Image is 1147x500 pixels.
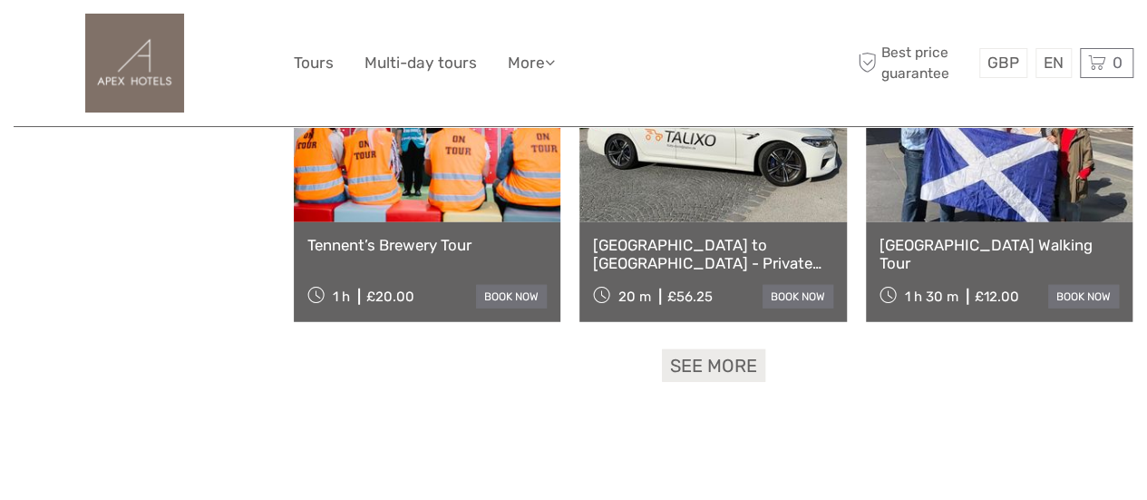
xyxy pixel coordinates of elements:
a: Tours [294,50,334,76]
a: book now [476,285,547,309]
span: 20 m [618,289,651,305]
span: Best price guarantee [853,43,975,83]
a: [GEOGRAPHIC_DATA] to [GEOGRAPHIC_DATA] - Private Transfer [593,236,832,273]
button: Open LiveChat chat widget [209,28,230,50]
a: See more [662,349,765,383]
a: book now [763,285,833,309]
a: Multi-day tours [365,50,477,76]
a: book now [1048,285,1119,309]
span: GBP [987,54,1019,72]
div: £20.00 [366,289,414,305]
a: Tennent’s Brewery Tour [307,236,547,254]
span: 1 h [333,289,350,305]
img: 3634-0025fddb-d208-430e-898c-2dea5432ee33_logo_big.png [85,14,184,113]
div: £12.00 [975,289,1019,305]
div: EN [1035,48,1072,78]
p: We're away right now. Please check back later! [25,32,205,46]
span: 0 [1110,54,1125,72]
a: More [508,50,555,76]
a: [GEOGRAPHIC_DATA] Walking Tour [880,236,1119,273]
div: £56.25 [667,289,713,305]
span: 1 h 30 m [905,289,958,305]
